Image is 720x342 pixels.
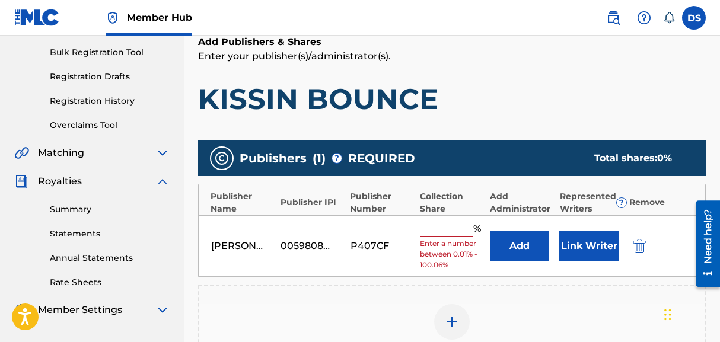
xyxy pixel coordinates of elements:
[663,12,675,24] div: Notifications
[281,196,345,209] div: Publisher IPI
[594,151,682,165] div: Total shares:
[50,252,170,264] a: Annual Statements
[632,6,656,30] div: Help
[560,190,624,215] div: Represented Writers
[14,303,28,317] img: Member Settings
[198,81,706,117] h1: KISSIN BOUNCE
[637,11,651,25] img: help
[215,151,229,165] img: publishers
[348,149,415,167] span: REQUIRED
[155,303,170,317] img: expand
[14,174,28,188] img: Royalties
[155,174,170,188] img: expand
[14,9,60,26] img: MLC Logo
[50,95,170,107] a: Registration History
[490,231,549,261] button: Add
[661,285,720,342] iframe: Chat Widget
[633,239,646,253] img: 12a2ab48e56ec057fbd8.svg
[38,146,84,160] span: Matching
[657,152,672,164] span: 0 %
[664,297,671,333] div: Drag
[127,11,192,24] span: Member Hub
[490,190,554,215] div: Add Administrator
[50,203,170,216] a: Summary
[50,276,170,289] a: Rate Sheets
[629,196,693,209] div: Remove
[50,119,170,132] a: Overclaims Tool
[106,11,120,25] img: Top Rightsholder
[617,198,626,207] span: ?
[445,315,459,329] img: add
[38,303,122,317] span: Member Settings
[38,174,82,188] span: Royalties
[350,190,414,215] div: Publisher Number
[313,149,326,167] span: ( 1 )
[606,11,620,25] img: search
[473,222,484,237] span: %
[682,6,706,30] div: User Menu
[240,149,307,167] span: Publishers
[211,190,275,215] div: Publisher Name
[50,46,170,59] a: Bulk Registration Tool
[420,238,483,270] span: Enter a number between 0.01% - 100.06%
[50,228,170,240] a: Statements
[559,231,619,261] button: Link Writer
[155,146,170,160] img: expand
[198,49,706,63] p: Enter your publisher(s)/administrator(s).
[50,71,170,83] a: Registration Drafts
[332,154,342,163] span: ?
[420,190,484,215] div: Collection Share
[687,194,720,293] iframe: Resource Center
[601,6,625,30] a: Public Search
[14,146,29,160] img: Matching
[198,35,706,49] h6: Add Publishers & Shares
